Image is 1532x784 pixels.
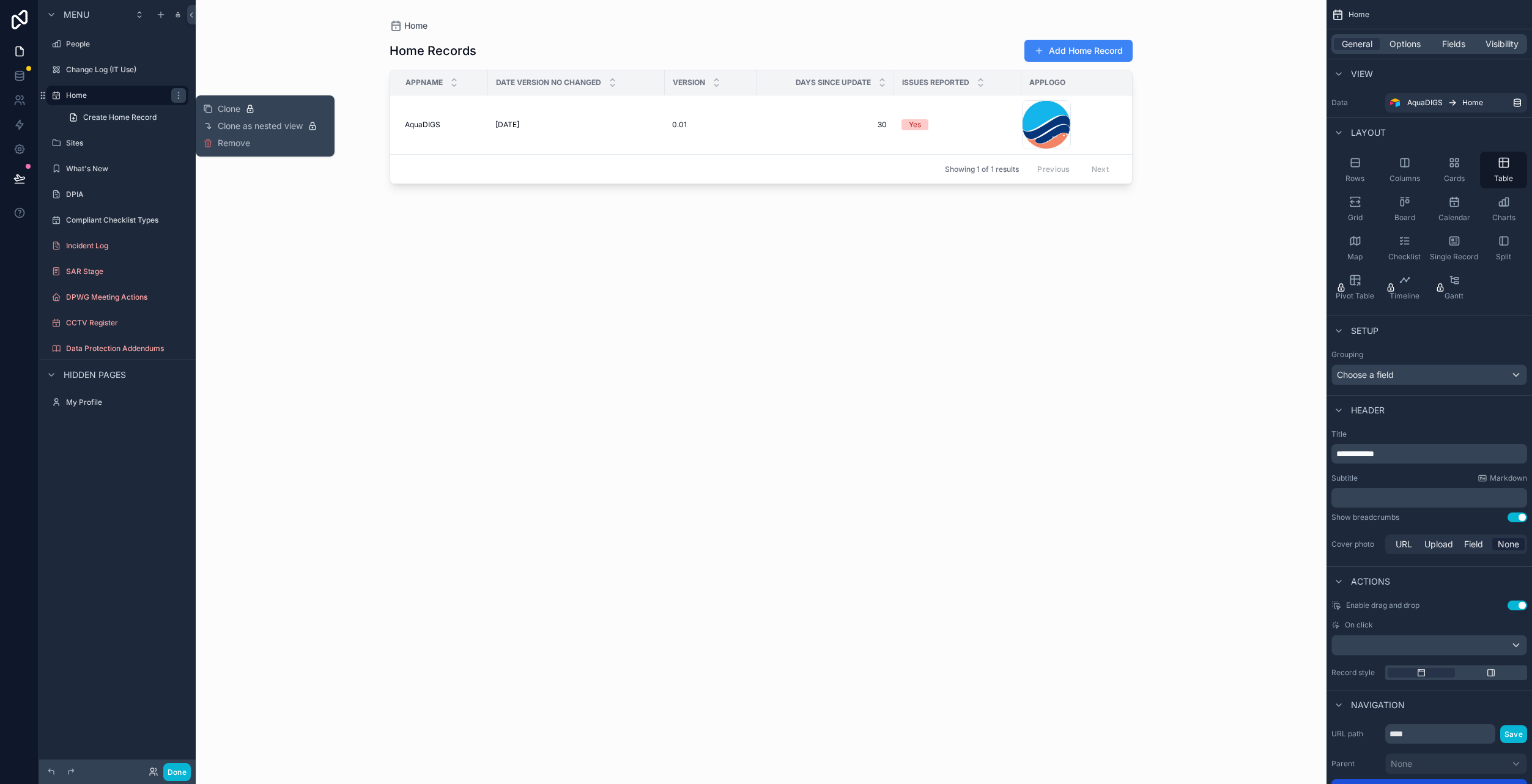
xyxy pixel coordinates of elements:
[1498,538,1519,550] span: None
[1430,191,1478,227] button: Calendar
[1396,538,1412,550] span: URL
[1390,98,1400,108] img: Airtable Logo
[1331,512,1399,522] div: Show breadcrumbs
[1478,473,1527,483] a: Markdown
[1351,127,1386,139] span: Layout
[1390,291,1419,301] span: Timeline
[1438,213,1470,223] span: Calendar
[1331,230,1378,267] button: Map
[1496,252,1511,262] span: Split
[1029,78,1065,87] span: AppLogo
[1394,213,1415,223] span: Board
[1486,38,1519,50] span: Visibility
[46,236,188,256] a: Incident Log
[1442,38,1465,50] span: Fields
[1480,230,1527,267] button: Split
[1348,213,1363,223] span: Grid
[1462,98,1483,108] span: Home
[496,78,601,87] span: Date Version No Changed
[1445,291,1464,301] span: Gantt
[66,65,186,75] label: Change Log (IT Use)
[1381,269,1428,306] button: Timeline
[1331,152,1378,188] button: Rows
[203,120,327,132] button: Clone as nested view
[1430,230,1478,267] button: Single Record
[1345,174,1364,183] span: Rows
[1500,725,1527,743] button: Save
[1342,38,1372,50] span: General
[66,241,186,251] label: Incident Log
[46,262,188,281] a: SAR Stage
[83,113,157,122] span: Create Home Record
[46,60,188,80] a: Change Log (IT Use)
[1407,98,1443,108] span: AquaDIGS
[66,39,186,49] label: People
[1331,429,1527,439] label: Title
[218,137,250,149] span: Remove
[1347,252,1363,262] span: Map
[1331,444,1527,464] div: scrollable content
[1430,252,1478,262] span: Single Record
[1390,174,1420,183] span: Columns
[1351,325,1378,337] span: Setup
[64,9,89,21] span: Menu
[1494,174,1513,183] span: Table
[66,344,186,353] label: Data Protection Addendums
[46,159,188,179] a: What's New
[1331,269,1378,306] button: Pivot Table
[46,287,188,307] a: DPWG Meeting Actions
[46,313,188,333] a: CCTV Register
[1331,350,1363,360] label: Grouping
[1331,488,1527,508] div: scrollable content
[673,78,705,87] span: Version
[1390,38,1421,50] span: Options
[64,369,126,381] span: Hidden pages
[1351,575,1390,588] span: Actions
[1346,601,1419,610] span: Enable drag and drop
[1331,473,1358,483] label: Subtitle
[66,292,186,302] label: DPWG Meeting Actions
[902,78,969,87] span: Issues Reported
[46,34,188,54] a: People
[1345,620,1373,630] span: On click
[46,339,188,358] a: Data Protection Addendums
[66,267,186,276] label: SAR Stage
[1430,269,1478,306] button: Gantt
[1349,10,1369,20] span: Home
[1464,538,1483,550] span: Field
[1336,291,1374,301] span: Pivot Table
[1331,668,1380,678] label: Record style
[66,164,186,174] label: What's New
[218,103,240,115] span: Clone
[61,108,188,127] a: Create Home Record
[1331,191,1378,227] button: Grid
[203,103,265,115] button: Clone
[46,133,188,153] a: Sites
[46,210,188,230] a: Compliant Checklist Types
[1351,68,1373,80] span: View
[1385,93,1527,113] a: AquaDIGSHome
[1331,98,1380,108] label: Data
[1331,729,1380,739] label: URL path
[1480,152,1527,188] button: Table
[1381,230,1428,267] button: Checklist
[163,763,191,781] button: Done
[945,165,1019,174] span: Showing 1 of 1 results
[1424,538,1453,550] span: Upload
[405,78,443,87] span: AppName
[218,120,303,132] span: Clone as nested view
[1430,152,1478,188] button: Cards
[1444,174,1465,183] span: Cards
[46,185,188,204] a: DPIA
[796,78,871,87] span: Days Since Update
[1381,152,1428,188] button: Columns
[46,393,188,412] a: My Profile
[66,398,186,407] label: My Profile
[1391,758,1412,770] span: None
[1351,404,1385,416] span: Header
[1490,473,1527,483] span: Markdown
[66,318,186,328] label: CCTV Register
[1331,759,1380,769] label: Parent
[1351,699,1405,711] span: Navigation
[203,137,250,149] button: Remove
